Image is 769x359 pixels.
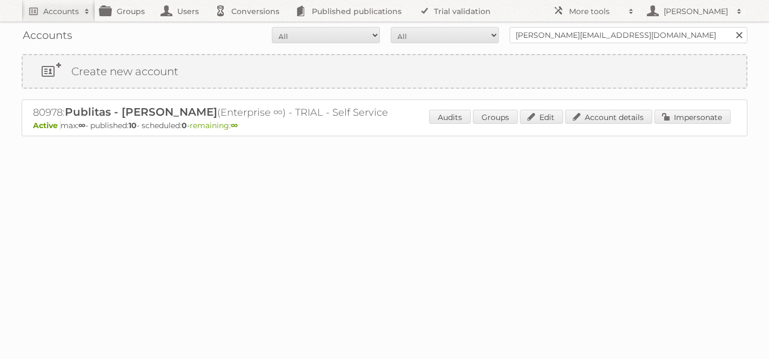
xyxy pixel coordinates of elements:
[429,110,471,124] a: Audits
[23,55,746,88] a: Create new account
[33,105,411,119] h2: 80978: (Enterprise ∞) - TRIAL - Self Service
[473,110,518,124] a: Groups
[190,121,238,130] span: remaining:
[65,105,217,118] span: Publitas - [PERSON_NAME]
[33,121,61,130] span: Active
[182,121,187,130] strong: 0
[129,121,137,130] strong: 10
[520,110,563,124] a: Edit
[654,110,731,124] a: Impersonate
[661,6,731,17] h2: [PERSON_NAME]
[569,6,623,17] h2: More tools
[78,121,85,130] strong: ∞
[43,6,79,17] h2: Accounts
[565,110,652,124] a: Account details
[231,121,238,130] strong: ∞
[33,121,736,130] p: max: - published: - scheduled: -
